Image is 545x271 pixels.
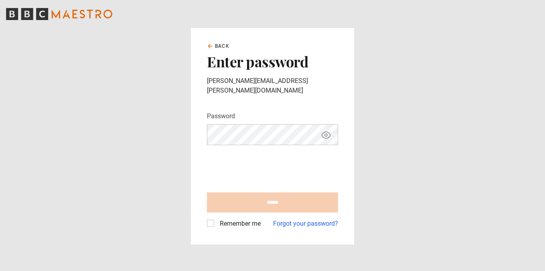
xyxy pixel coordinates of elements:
label: Password [207,111,235,121]
p: [PERSON_NAME][EMAIL_ADDRESS][PERSON_NAME][DOMAIN_NAME] [207,76,338,95]
a: Forgot your password? [273,219,338,229]
a: Back [207,42,229,50]
iframe: reCAPTCHA [207,152,329,183]
label: Remember me [217,219,261,229]
span: Back [215,42,229,50]
h2: Enter password [207,53,338,70]
svg: BBC Maestro [6,8,112,20]
button: Show password [319,128,333,142]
